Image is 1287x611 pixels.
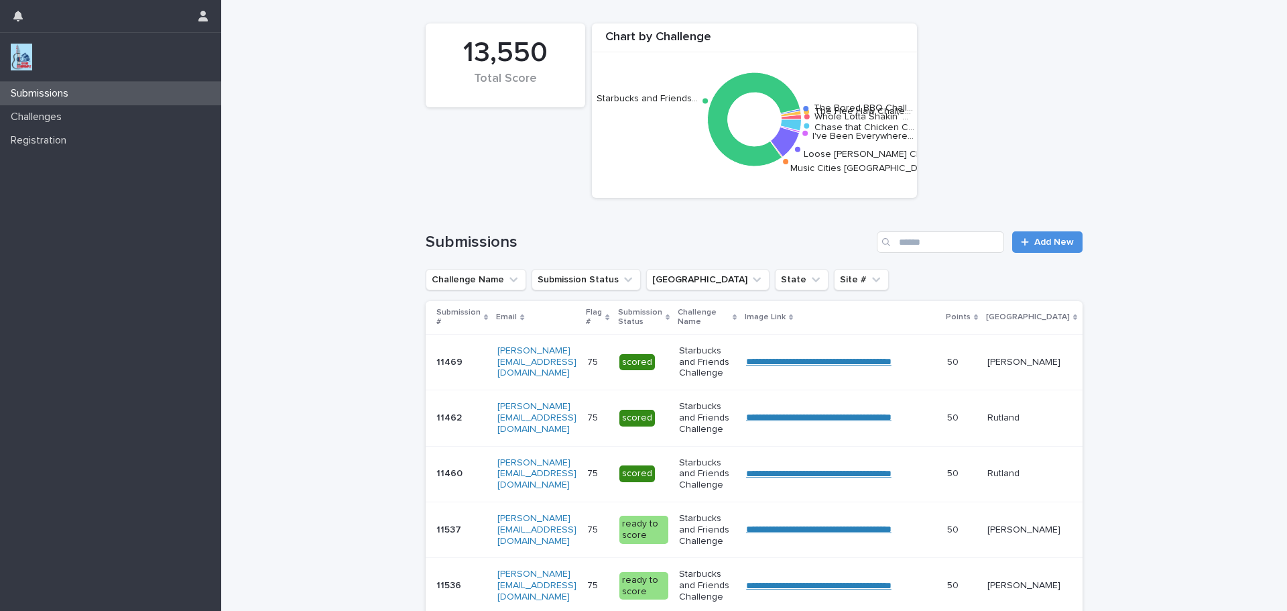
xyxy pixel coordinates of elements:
[679,569,735,602] p: Starbucks and Friends Challenge
[987,468,1080,480] p: Rutland
[592,30,917,52] div: Chart by Challenge
[646,269,770,290] button: Closest City
[497,402,576,434] a: [PERSON_NAME][EMAIL_ADDRESS][DOMAIN_NAME]
[679,513,735,547] p: Starbucks and Friends Challenge
[5,134,77,147] p: Registration
[436,354,465,368] p: 11469
[619,465,655,482] div: scored
[987,412,1080,424] p: Rutland
[679,401,735,435] p: Starbucks and Friends Challenge
[947,577,961,592] p: 50
[497,458,576,490] a: [PERSON_NAME][EMAIL_ADDRESS][DOMAIN_NAME]
[877,231,1004,253] input: Search
[497,346,576,378] a: [PERSON_NAME][EMAIL_ADDRESS][DOMAIN_NAME]
[619,354,655,371] div: scored
[618,305,662,330] p: Submission Status
[947,465,961,480] p: 50
[496,310,517,325] p: Email
[679,457,735,491] p: Starbucks and Friends Challenge
[814,107,911,116] text: The Hee Haw Challe…
[436,522,464,536] p: 11537
[436,577,464,592] p: 11536
[497,569,576,602] a: [PERSON_NAME][EMAIL_ADDRESS][DOMAIN_NAME]
[804,150,954,159] text: Loose [PERSON_NAME] Challenge
[814,112,908,121] text: Whole Lotta Shakin’ …
[619,410,655,427] div: scored
[587,465,601,480] p: 75
[597,94,698,103] text: Starbucks and Friends…
[987,580,1080,592] p: [PERSON_NAME]
[5,87,79,100] p: Submissions
[947,522,961,536] p: 50
[987,524,1080,536] p: [PERSON_NAME]
[436,465,465,480] p: 11460
[426,233,871,252] h1: Submissions
[790,164,936,173] text: Music Cities [GEOGRAPHIC_DATA]
[947,354,961,368] p: 50
[619,572,668,600] div: ready to score
[947,410,961,424] p: 50
[587,522,601,536] p: 75
[946,310,971,325] p: Points
[448,36,562,70] div: 13,550
[587,577,601,592] p: 75
[679,345,735,379] p: Starbucks and Friends Challenge
[586,305,602,330] p: Flag #
[986,310,1070,325] p: [GEOGRAPHIC_DATA]
[814,103,913,112] text: The Bored BBQ Chall…
[587,354,601,368] p: 75
[987,357,1080,368] p: [PERSON_NAME]
[619,516,668,544] div: ready to score
[497,514,576,546] a: [PERSON_NAME][EMAIL_ADDRESS][DOMAIN_NAME]
[1034,237,1074,247] span: Add New
[5,111,72,123] p: Challenges
[814,123,914,132] text: Chase that Chicken C…
[436,410,465,424] p: 11462
[1012,231,1083,253] a: Add New
[426,269,526,290] button: Challenge Name
[678,305,729,330] p: Challenge Name
[834,269,889,290] button: Site #
[11,44,32,70] img: jxsLJbdS1eYBI7rVAS4p
[587,410,601,424] p: 75
[436,305,481,330] p: Submission #
[812,131,914,140] text: I've Been Everywhere…
[775,269,829,290] button: State
[448,72,562,100] div: Total Score
[745,310,786,325] p: Image Link
[532,269,641,290] button: Submission Status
